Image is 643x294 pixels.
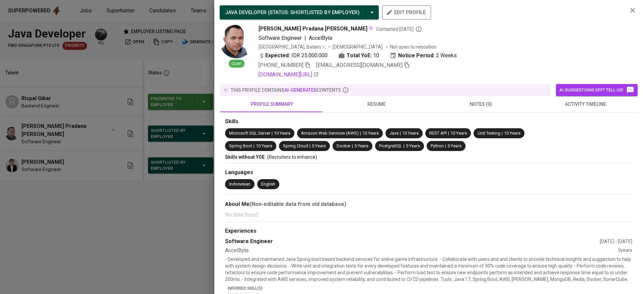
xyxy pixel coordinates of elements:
[556,84,638,96] button: AI suggestions off? Tell us!
[229,143,252,148] span: Spring Boot
[231,87,341,93] p: this profile contains contents
[337,143,351,148] span: Docker
[249,201,346,207] b: (Non-editable data from old database)
[447,143,461,148] span: 5 Years
[352,143,353,149] span: |
[229,61,244,67] span: Open
[478,131,500,136] span: Unit Testing
[259,71,319,79] a: [DOMAIN_NAME][URL]
[261,181,275,188] div: English
[265,52,290,60] b: Expected:
[304,34,306,42] span: |
[220,25,253,58] img: 4bdd53899851ca0c4414c958345af109.png
[259,62,303,68] span: [PHONE_NUMBER]
[382,9,431,15] a: edit profile
[376,26,422,32] span: Contacted [DATE]
[283,143,308,148] span: Spring Cloud
[284,87,317,93] span: AI-generated
[225,9,267,15] span: JAVA DEVELOPER
[274,131,290,136] span: 10 Years
[431,143,444,148] span: Python
[502,130,503,137] span: |
[504,131,520,136] span: 10 Years
[354,143,368,148] span: 5 Years
[225,247,618,254] div: AccelByte
[559,86,634,94] span: AI suggestions off? Tell us!
[445,143,446,149] span: |
[387,8,426,17] span: edit profile
[618,247,632,254] div: 3 years
[272,130,273,137] span: |
[415,26,422,32] svg: By Batam recruiter
[316,62,403,68] span: [EMAIL_ADDRESS][DOMAIN_NAME]
[309,35,333,41] span: AccelByte
[225,118,632,126] div: Skills
[382,5,431,19] button: edit profile
[228,285,632,291] p: Inferred Skill(s)
[220,5,379,19] button: JAVA DEVELOPER (STATUS: Shortlisted by Employer)
[225,200,632,208] div: About Me
[398,52,435,60] b: Notice Period:
[225,211,632,219] p: No data found.
[259,44,326,50] div: [GEOGRAPHIC_DATA], Batam
[225,154,265,160] span: Skills without YOE
[267,154,317,160] span: (Recruiters to enhance)
[229,131,270,136] span: Microsoft SQL Server
[309,143,310,149] span: |
[256,143,272,148] span: 10 Years
[360,130,361,137] span: |
[402,131,419,136] span: 10 Years
[368,25,373,31] img: magic_wand.svg
[347,52,372,60] b: Total YoE:
[600,238,632,245] div: [DATE] - [DATE]
[312,143,326,148] span: 5 Years
[225,169,632,176] div: Languages
[225,256,632,283] p: - Developed and maintained Java Spring boot based backend services for online game infrastructure...
[379,143,402,148] span: PostgreSQL
[268,9,360,15] span: ( STATUS : Shortlisted by Employer )
[229,181,251,188] div: Indonesian
[259,25,367,33] span: [PERSON_NAME] Pradana [PERSON_NAME]
[259,35,302,41] span: Software Engineer
[328,100,425,108] span: resume
[433,100,529,108] span: notes (0)
[390,52,457,60] div: 2 Weeks
[225,238,600,245] div: Software Engineer
[390,44,437,50] p: Not open to relocation
[225,227,632,235] div: Experiences
[362,131,379,136] span: 10 Years
[224,100,320,108] span: profile summary
[404,143,405,149] span: |
[254,143,255,149] span: |
[259,52,328,60] div: IDR 25.000.000
[389,131,399,136] span: Java
[333,44,383,50] span: [DEMOGRAPHIC_DATA]
[373,52,379,60] span: 10
[450,131,467,136] span: 10 Years
[406,143,420,148] span: 5 Years
[429,131,447,136] span: REST API
[448,130,449,137] span: |
[301,131,359,136] span: Amazon Web Services (AWS)
[537,100,634,108] span: activity timeline
[400,130,401,137] span: |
